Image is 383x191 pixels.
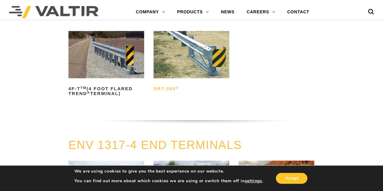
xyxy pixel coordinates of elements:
[154,84,229,93] h2: SRT-350
[74,178,263,184] p: You can find out more about which cookies we are using or switch them off in .
[281,6,315,18] a: CONTACT
[241,6,281,18] a: CAREERS
[176,86,179,89] sup: ®
[68,138,242,151] a: ENV 1317-4 END TERMINALS
[87,91,90,94] sup: ®
[276,173,307,184] button: Accept
[215,6,240,18] a: NEWS
[171,6,215,18] a: PRODUCTS
[81,86,87,89] sup: TM
[245,178,262,184] button: settings
[130,6,171,18] a: COMPANY
[9,6,98,18] img: Valtir
[154,31,229,93] a: SRT-350®
[74,169,263,174] p: We are using cookies to give you the best experience on our website.
[68,84,144,98] h2: 4F-T (4 Foot Flared TREND Terminal)
[68,31,144,98] a: 4F-TTM(4 Foot Flared TREND®Terminal)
